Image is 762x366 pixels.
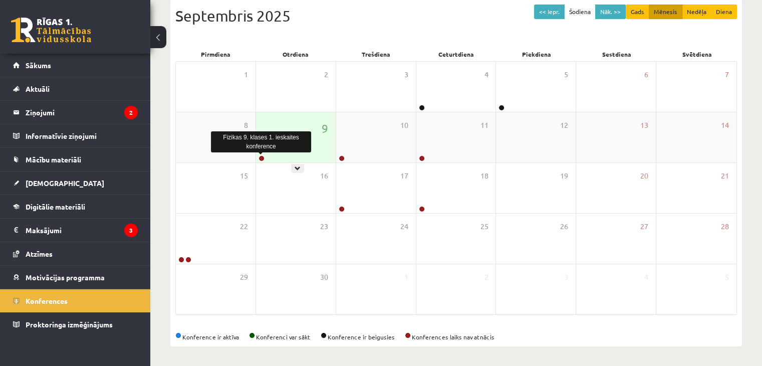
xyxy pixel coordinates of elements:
div: Ceturtdiena [416,47,496,61]
span: 10 [400,120,408,131]
div: Pirmdiena [175,47,256,61]
span: 1 [404,272,408,283]
a: Digitālie materiāli [13,195,138,218]
button: Nāk. >> [595,5,626,19]
span: 13 [640,120,648,131]
span: 19 [560,170,568,181]
span: 16 [320,170,328,181]
a: Proktoringa izmēģinājums [13,313,138,336]
a: Aktuāli [13,77,138,100]
legend: Ziņojumi [26,101,138,124]
button: Šodiena [564,5,596,19]
span: 20 [640,170,648,181]
span: [DEMOGRAPHIC_DATA] [26,178,104,188]
span: 7 [725,69,729,80]
span: 1 [244,69,248,80]
div: Septembris 2025 [175,5,737,27]
div: Otrdiena [256,47,336,61]
div: Fizikas 9. klases 1. ieskaites konference [211,131,311,152]
i: 2 [124,106,138,119]
span: 18 [480,170,488,181]
span: 15 [240,170,248,181]
button: Mēnesis [649,5,682,19]
div: Konference ir aktīva Konferenci var sākt Konference ir beigusies Konferences laiks nav atnācis [175,332,737,341]
span: Proktoringa izmēģinājums [26,320,113,329]
span: 3 [564,272,568,283]
span: 29 [240,272,248,283]
span: 3 [404,69,408,80]
span: 6 [644,69,648,80]
a: Maksājumi3 [13,219,138,242]
button: Nedēļa [682,5,711,19]
span: Atzīmes [26,249,53,258]
a: Konferences [13,289,138,312]
a: Sākums [13,54,138,77]
div: Piekdiena [496,47,577,61]
span: Sākums [26,61,51,70]
span: 14 [721,120,729,131]
span: 11 [480,120,488,131]
span: 30 [320,272,328,283]
span: 2 [484,272,488,283]
span: 24 [400,221,408,232]
span: 28 [721,221,729,232]
span: Mācību materiāli [26,155,81,164]
a: Rīgas 1. Tālmācības vidusskola [11,18,91,43]
legend: Informatīvie ziņojumi [26,124,138,147]
span: 25 [480,221,488,232]
div: Sestdiena [577,47,657,61]
span: 21 [721,170,729,181]
span: 22 [240,221,248,232]
span: 23 [320,221,328,232]
button: Diena [711,5,737,19]
span: 8 [244,120,248,131]
span: 5 [564,69,568,80]
span: 9 [322,120,328,137]
span: 5 [725,272,729,283]
a: Informatīvie ziņojumi [13,124,138,147]
span: 17 [400,170,408,181]
div: Trešdiena [336,47,416,61]
a: Mācību materiāli [13,148,138,171]
span: Aktuāli [26,84,50,93]
div: Svētdiena [657,47,737,61]
span: 4 [644,272,648,283]
button: Gads [626,5,649,19]
span: 12 [560,120,568,131]
span: 27 [640,221,648,232]
button: << Iepr. [534,5,565,19]
a: Atzīmes [13,242,138,265]
a: Motivācijas programma [13,266,138,289]
a: [DEMOGRAPHIC_DATA] [13,171,138,195]
span: 26 [560,221,568,232]
legend: Maksājumi [26,219,138,242]
span: Konferences [26,296,68,305]
i: 3 [124,224,138,237]
a: Ziņojumi2 [13,101,138,124]
span: 2 [324,69,328,80]
span: Digitālie materiāli [26,202,85,211]
span: Motivācijas programma [26,273,105,282]
span: 4 [484,69,488,80]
